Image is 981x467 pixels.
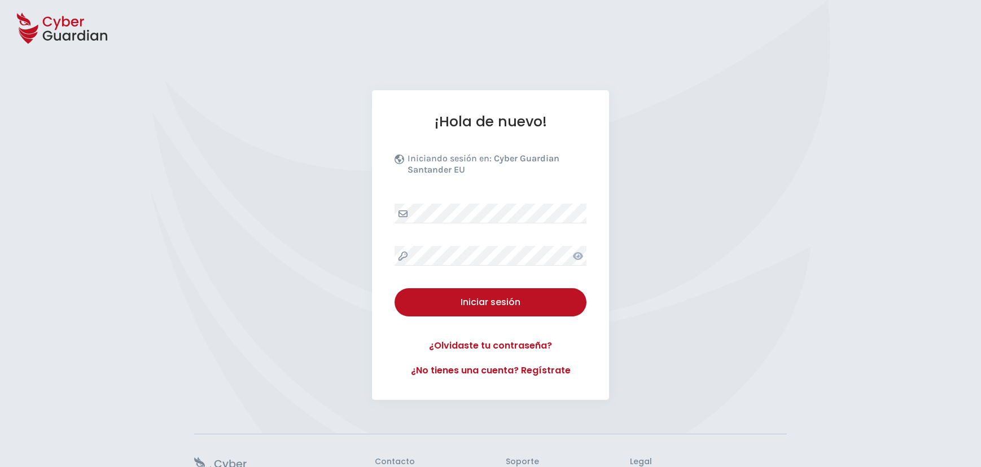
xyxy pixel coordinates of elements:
h3: Contacto [375,457,415,467]
a: ¿Olvidaste tu contraseña? [395,339,586,353]
h1: ¡Hola de nuevo! [395,113,586,130]
h3: Soporte [506,457,539,467]
div: Iniciar sesión [403,296,578,309]
a: ¿No tienes una cuenta? Regístrate [395,364,586,377]
p: Iniciando sesión en: [408,153,584,181]
h3: Legal [630,457,787,467]
b: Cyber Guardian Santander EU [408,153,559,175]
button: Iniciar sesión [395,288,586,316]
